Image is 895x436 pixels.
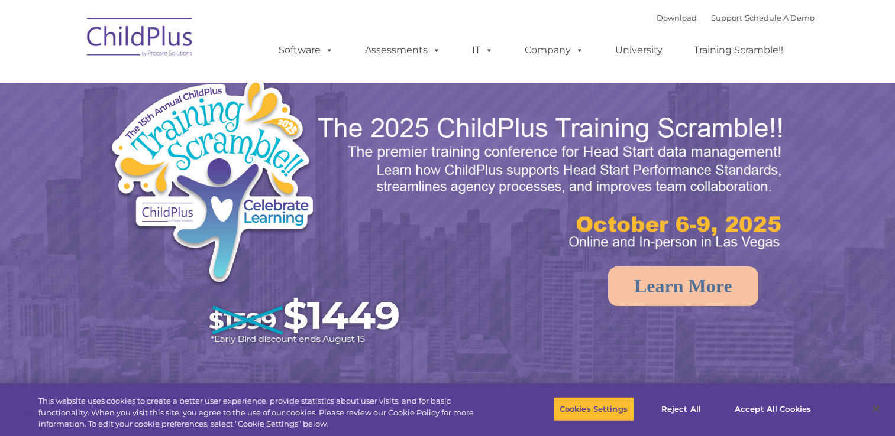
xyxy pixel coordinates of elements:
button: Accept All Cookies [728,396,818,421]
a: Assessments [353,38,453,62]
a: Company [513,38,596,62]
button: Close [863,396,889,422]
a: Software [267,38,345,62]
a: Support [711,13,742,22]
a: IT [460,38,505,62]
a: Schedule A Demo [745,13,815,22]
a: Download [657,13,697,22]
div: This website uses cookies to create a better user experience, provide statistics about user visit... [38,395,492,430]
a: Training Scramble!! [682,38,795,62]
a: University [603,38,674,62]
button: Cookies Settings [553,396,634,421]
font: | [657,13,815,22]
a: Learn More [608,266,758,306]
img: ChildPlus by Procare Solutions [81,9,199,69]
button: Reject All [644,396,718,421]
